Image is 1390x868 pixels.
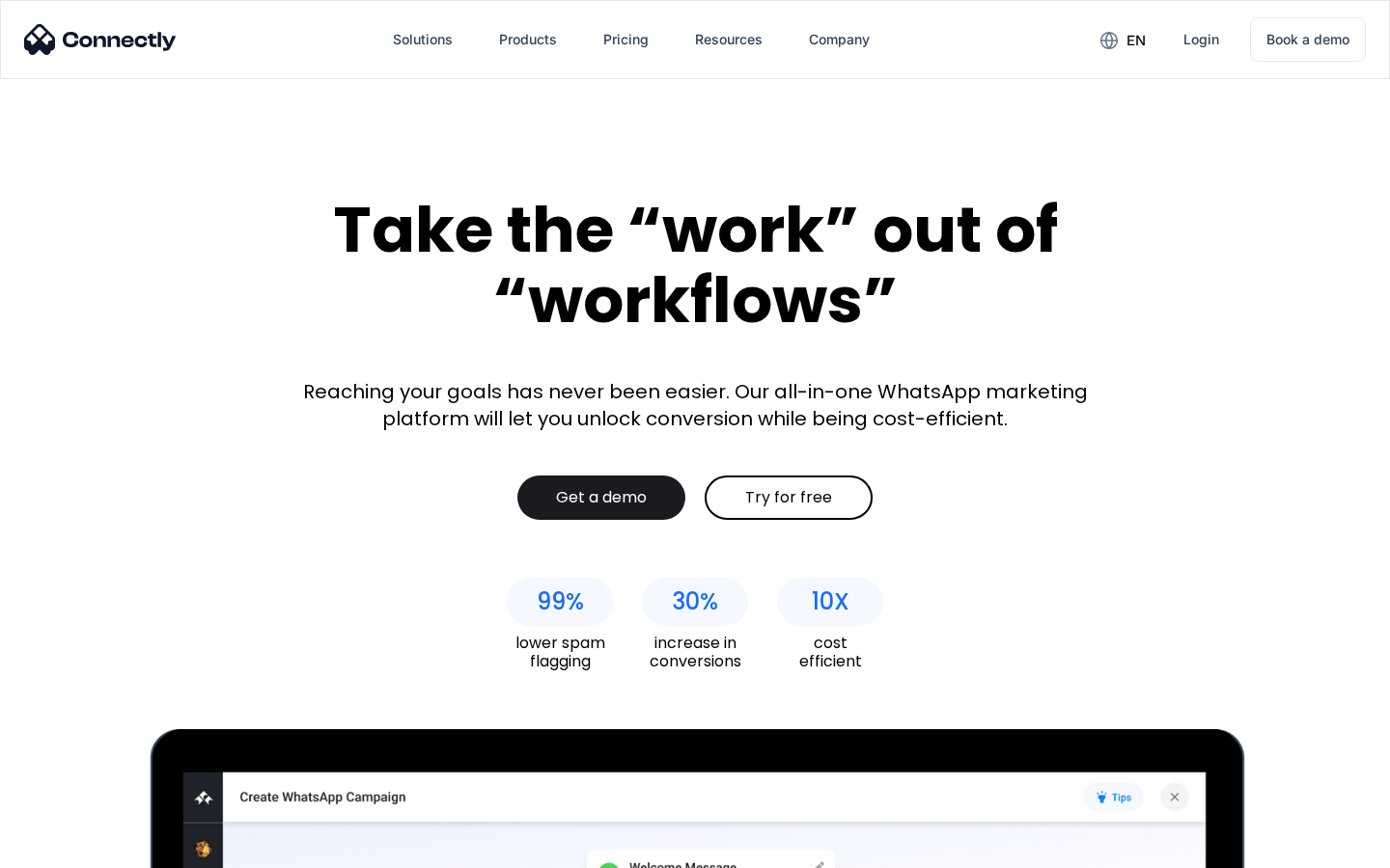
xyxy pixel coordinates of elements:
[705,475,873,520] a: Try for free
[745,488,832,507] div: Try for free
[777,634,883,670] div: cost efficient
[290,378,1100,432] div: Reaching your goals has never been easier. Our all-in-one WhatsApp marketing platform will let yo...
[517,475,685,520] a: Get a demo
[695,26,763,53] div: Resources
[588,16,664,63] a: Pricing
[556,488,647,507] div: Get a demo
[39,834,116,861] ul: Language list
[19,834,116,861] aside: Language selected: English
[672,588,718,615] div: 30%
[1126,27,1146,54] div: en
[1183,26,1219,53] div: Login
[499,26,557,53] div: Products
[642,634,748,670] div: increase in conversions
[537,588,584,615] div: 99%
[603,26,649,53] div: Pricing
[812,588,849,615] div: 10X
[24,24,177,55] img: Connectly Logo
[1168,16,1235,63] a: Login
[507,634,613,670] div: lower spam flagging
[261,195,1129,335] div: Take the “work” out of “workflows”
[809,26,870,53] div: Company
[1250,17,1366,62] a: Book a demo
[393,26,453,53] div: Solutions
